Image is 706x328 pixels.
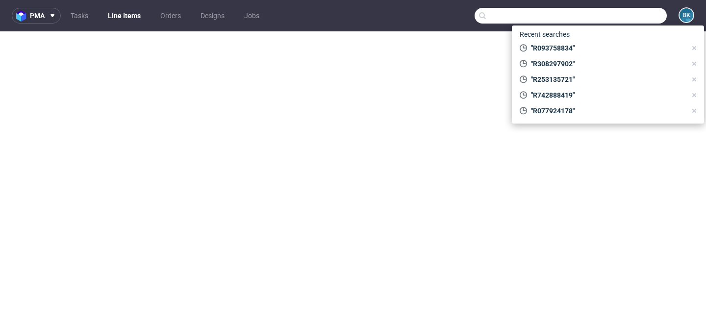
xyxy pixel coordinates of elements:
[30,12,45,19] span: pma
[527,106,686,116] span: "R077924178"
[154,8,187,24] a: Orders
[527,43,686,53] span: "R093758834"
[195,8,230,24] a: Designs
[527,59,686,69] span: "R308297902"
[680,8,693,22] figcaption: BK
[516,26,574,42] span: Recent searches
[527,75,686,84] span: "R253135721"
[65,8,94,24] a: Tasks
[16,10,30,22] img: logo
[102,8,147,24] a: Line Items
[12,8,61,24] button: pma
[527,90,686,100] span: "R742888419"
[238,8,265,24] a: Jobs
